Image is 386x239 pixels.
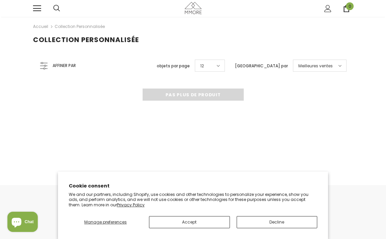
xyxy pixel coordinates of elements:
[33,23,48,31] a: Accueil
[298,63,333,69] span: Meilleures ventes
[69,192,318,208] p: We and our partners, including Shopify, use cookies and other technologies to personalize your ex...
[346,2,354,10] span: 0
[33,35,139,44] span: Collection personnalisée
[237,216,318,228] button: Decline
[5,212,40,234] inbox-online-store-chat: Shopify online store chat
[84,219,127,225] span: Manage preferences
[185,2,202,14] img: Cas MMORE
[343,5,350,12] a: 0
[69,216,142,228] button: Manage preferences
[117,202,145,208] a: Privacy Policy
[55,24,105,29] a: Collection personnalisée
[69,182,318,190] h2: Cookie consent
[157,63,190,69] label: objets par page
[53,62,76,69] span: Affiner par
[200,63,204,69] span: 12
[235,63,288,69] label: [GEOGRAPHIC_DATA] par
[149,216,230,228] button: Accept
